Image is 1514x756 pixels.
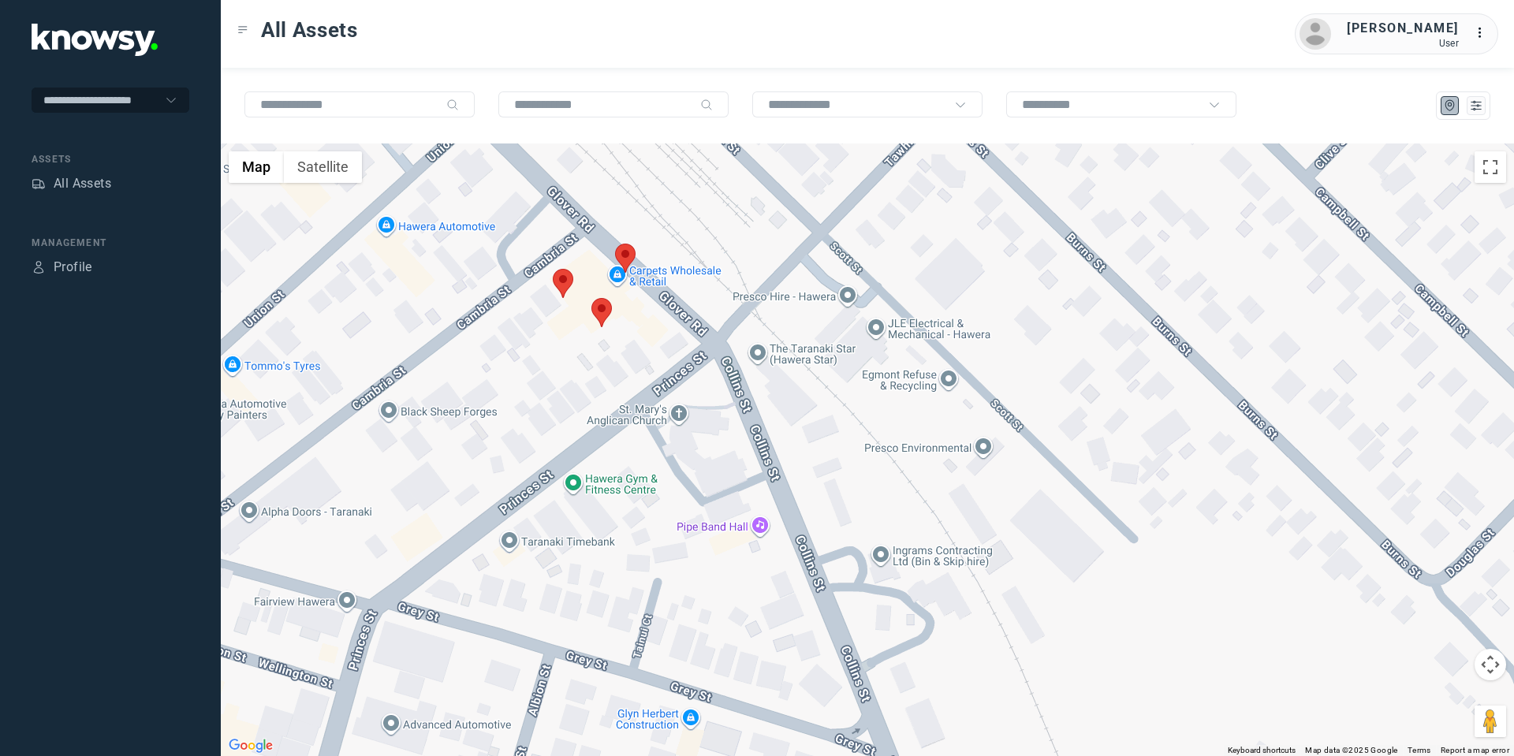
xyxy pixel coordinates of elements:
div: : [1475,24,1493,43]
button: Show street map [229,151,284,183]
div: Assets [32,152,189,166]
img: Application Logo [32,24,158,56]
div: Toggle Menu [237,24,248,35]
div: : [1475,24,1493,45]
button: Map camera controls [1475,649,1506,680]
img: Google [225,736,277,756]
button: Keyboard shortcuts [1228,745,1296,756]
div: User [1347,38,1459,49]
div: [PERSON_NAME] [1347,19,1459,38]
div: All Assets [54,174,111,193]
a: Terms (opens in new tab) [1408,746,1431,754]
div: Profile [32,260,46,274]
div: Search [700,99,713,111]
button: Toggle fullscreen view [1475,151,1506,183]
button: Drag Pegman onto the map to open Street View [1475,706,1506,737]
div: Profile [54,258,92,277]
div: Search [446,99,459,111]
div: Map [1443,99,1457,113]
div: List [1469,99,1483,113]
a: Report a map error [1441,746,1509,754]
span: All Assets [261,16,358,44]
a: ProfileProfile [32,258,92,277]
div: Management [32,236,189,250]
button: Show satellite imagery [284,151,362,183]
span: Map data ©2025 Google [1305,746,1397,754]
a: AssetsAll Assets [32,174,111,193]
a: Open this area in Google Maps (opens a new window) [225,736,277,756]
img: avatar.png [1300,18,1331,50]
tspan: ... [1475,27,1491,39]
div: Assets [32,177,46,191]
